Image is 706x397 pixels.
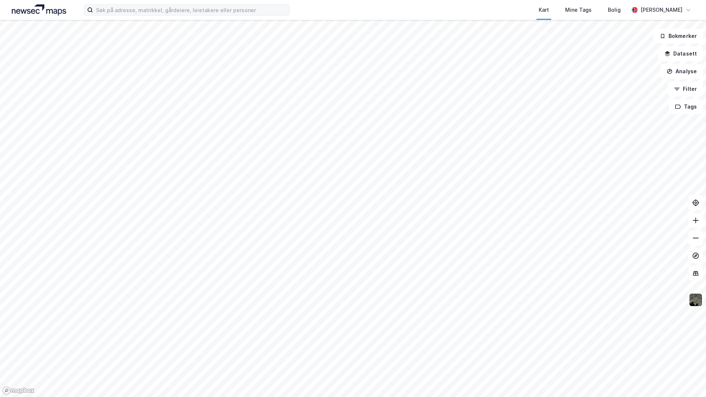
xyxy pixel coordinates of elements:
iframe: Chat Widget [669,362,706,397]
div: [PERSON_NAME] [641,6,682,14]
button: Analyse [660,64,703,79]
button: Bokmerker [653,29,703,43]
a: Mapbox homepage [2,386,35,395]
button: Tags [669,99,703,114]
div: Kart [539,6,549,14]
button: Filter [668,82,703,96]
img: logo.a4113a55bc3d86da70a041830d287a7e.svg [12,4,66,15]
div: Mine Tags [565,6,592,14]
button: Datasett [658,46,703,61]
input: Søk på adresse, matrikkel, gårdeiere, leietakere eller personer [93,4,289,15]
img: 9k= [689,293,703,307]
div: Bolig [608,6,621,14]
div: Kontrollprogram for chat [669,362,706,397]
